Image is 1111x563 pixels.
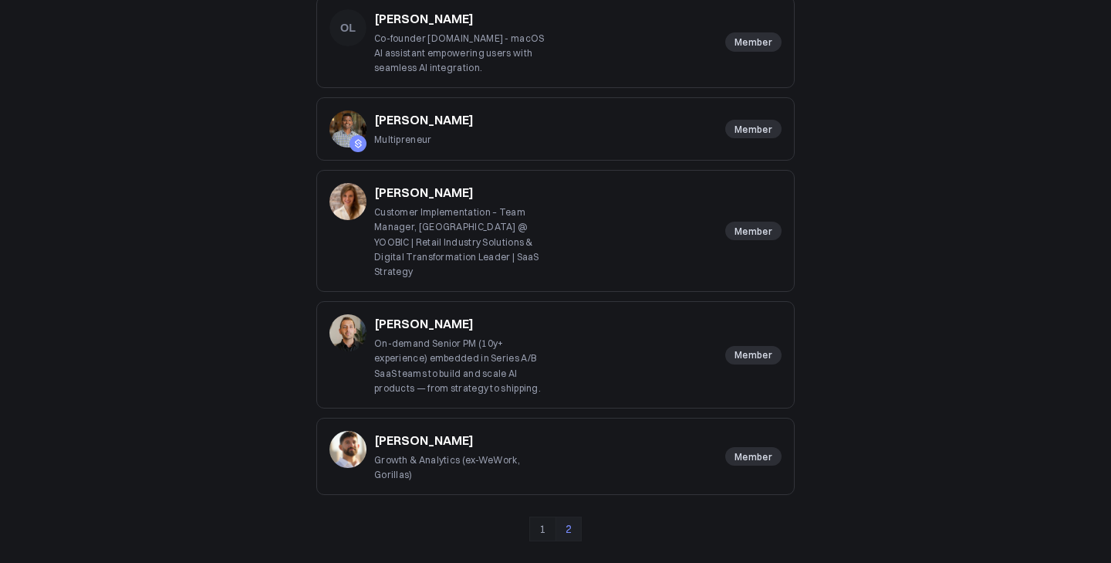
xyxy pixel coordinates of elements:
[329,9,366,46] img: OL
[329,110,366,148] img: zeun9yr5fzsgkqpiyvts1hc480dt
[329,314,366,351] img: e748d8125527b484dc06cbe07a6b07660e0c3282.jpg
[725,447,782,466] p: Member
[725,120,782,138] p: Member
[725,32,782,51] p: Member
[374,9,474,28] a: [PERSON_NAME]
[374,453,552,482] p: Growth & Analytics (ex-WeWork, Gorillas)
[329,183,366,220] img: ffee29a7e523f3f90f399919578ee6da5323bca0.jpg
[374,336,552,395] p: On-demand Senior PM (10y+ experience) embedded in Series A/B SaaS teams to build and scale AI pro...
[529,517,555,541] a: 1
[374,110,474,129] a: [PERSON_NAME]
[725,346,782,365] p: Member
[374,183,474,202] a: [PERSON_NAME]
[374,431,474,449] a: [PERSON_NAME]
[529,517,582,541] nav: Page navigation
[374,205,552,279] p: Customer Implementation – Team Manager, [GEOGRAPHIC_DATA] @ YOOBIC | Retail Industry Solutions & ...
[374,132,474,147] p: Multipreneur
[555,517,582,541] span: 2
[374,31,552,76] p: Co-founder [DOMAIN_NAME] - macOS AI assistant empowering users with seamless AI integration.
[374,314,474,333] a: [PERSON_NAME]
[329,431,366,468] img: 39163967ef0298a610be94f09e8280f035a73899.jpg
[725,222,782,240] p: Member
